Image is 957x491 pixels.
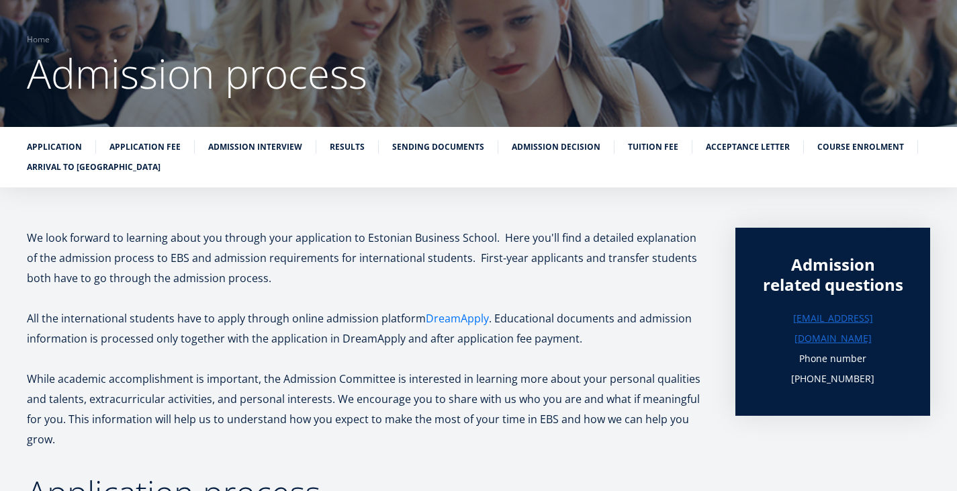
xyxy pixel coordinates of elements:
a: Home [27,33,50,46]
p: All the international students have to apply through online admission platform . Educational docu... [27,308,709,349]
a: Sending documents [392,140,484,154]
div: Admission related questions [762,255,903,295]
a: Arrival to [GEOGRAPHIC_DATA] [27,161,161,174]
p: We look forward to learning about you through your application to Estonian Business School. Here ... [27,228,709,288]
a: [EMAIL_ADDRESS][DOMAIN_NAME] [762,308,903,349]
a: Acceptance letter [706,140,790,154]
p: While academic accomplishment is important, the Admission Committee is interested in learning mor... [27,369,709,449]
span: Admission process [27,46,367,101]
a: DreamApply [426,308,489,328]
p: Phone number [PHONE_NUMBER] [762,349,903,389]
a: Admission interview [208,140,302,154]
a: Application [27,140,82,154]
a: Course enrolment [817,140,904,154]
a: Results [330,140,365,154]
a: Tuition fee [628,140,678,154]
a: Application fee [109,140,181,154]
a: Admission decision [512,140,600,154]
